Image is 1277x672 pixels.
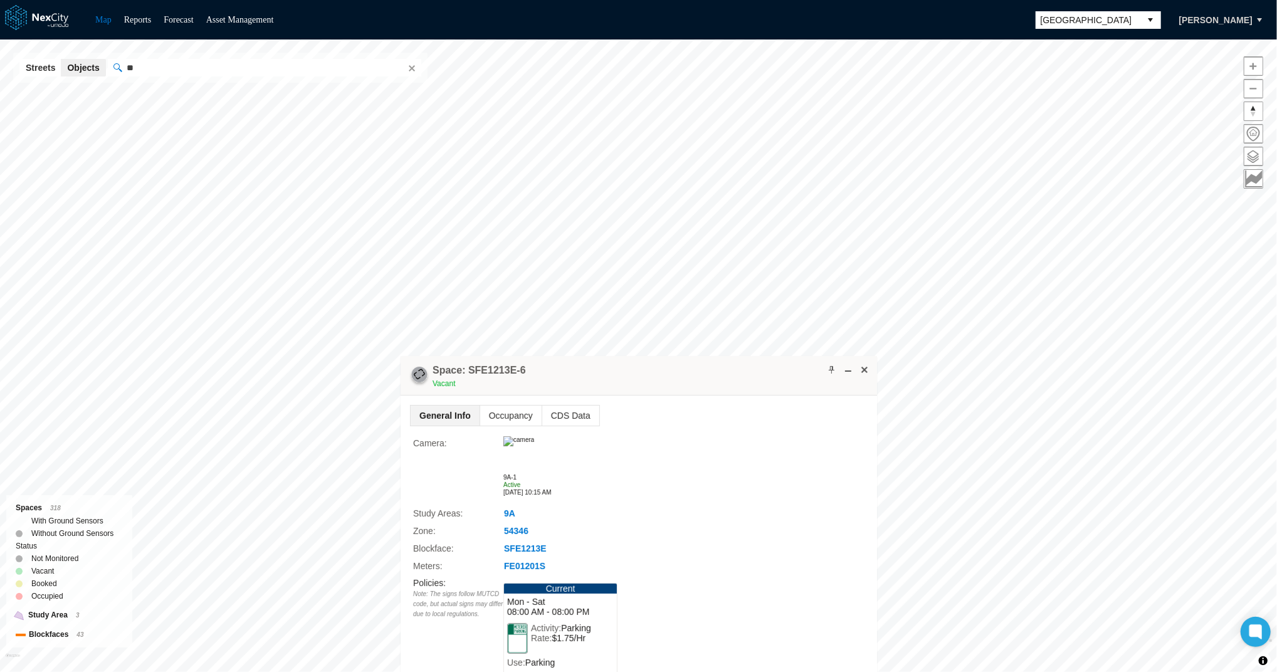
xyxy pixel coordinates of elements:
a: Map [95,15,112,24]
span: [GEOGRAPHIC_DATA] [1041,14,1136,26]
span: $1.75/Hr [552,633,586,643]
button: Streets [19,59,61,76]
label: Study Areas : [413,507,503,520]
span: Zoom out [1244,80,1263,98]
label: Booked [31,577,57,590]
h4: Double-click to make header text selectable [433,364,526,377]
span: Reset bearing to north [1244,102,1263,120]
button: Key metrics [1244,169,1263,189]
label: With Ground Sensors [31,515,103,527]
label: Not Monitored [31,552,78,565]
div: Note: The signs follow MUTCD code, but actual signs may differ due to local regulations. [413,589,503,619]
span: Use: [507,658,525,668]
div: Spaces [16,501,123,515]
button: Objects [61,59,105,76]
label: Policies : [413,578,446,588]
label: Blockface : [413,542,503,555]
div: [DATE] 10:15 AM [503,489,731,496]
span: [PERSON_NAME] [1179,14,1253,26]
label: Occupied [31,590,63,602]
span: Parking [561,623,591,633]
span: Zoom in [1244,57,1263,75]
span: 318 [50,505,61,512]
label: Meters : [413,559,503,573]
a: Reports [124,15,152,24]
span: Active [503,481,520,488]
div: Status [16,540,123,552]
span: 3 [76,612,80,619]
span: Occupancy [480,406,541,426]
span: Parking [525,658,554,668]
span: Streets [26,61,55,74]
span: Vacant [433,379,455,388]
button: [PERSON_NAME] [1166,9,1266,31]
a: Forecast [164,15,193,24]
button: Clear [404,61,417,74]
span: General Info [411,406,480,426]
div: Blockfaces [16,628,123,641]
button: SFE1213E [503,542,547,555]
button: Zoom out [1244,79,1263,98]
button: Home [1244,124,1263,144]
div: Double-click to make header text selectable [433,364,526,390]
a: Mapbox homepage [6,654,20,668]
span: Toggle attribution [1259,654,1267,668]
span: Rate: [531,633,552,643]
label: Camera : [413,436,503,503]
span: Activity: [531,623,561,633]
button: Toggle attribution [1256,653,1271,668]
label: Without Ground Sensors [31,527,113,540]
div: Current [504,584,617,594]
button: Zoom in [1244,56,1263,76]
div: 9A-1 [503,474,731,481]
button: select [1141,11,1161,29]
button: FE01201S [503,560,546,573]
label: Zone : [413,524,503,538]
span: 08:00 AM - 08:00 PM [507,607,614,617]
label: Vacant [31,565,54,577]
button: 54346 [503,525,529,538]
button: Reset bearing to north [1244,102,1263,121]
span: Mon - Sat [507,597,614,607]
a: Asset Management [206,15,274,24]
span: Objects [67,61,99,74]
div: Study Area [16,609,123,622]
span: 43 [76,631,83,638]
img: camera [503,436,534,446]
button: 9A [503,507,516,520]
span: CDS Data [542,406,599,426]
button: Layers management [1244,147,1263,166]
